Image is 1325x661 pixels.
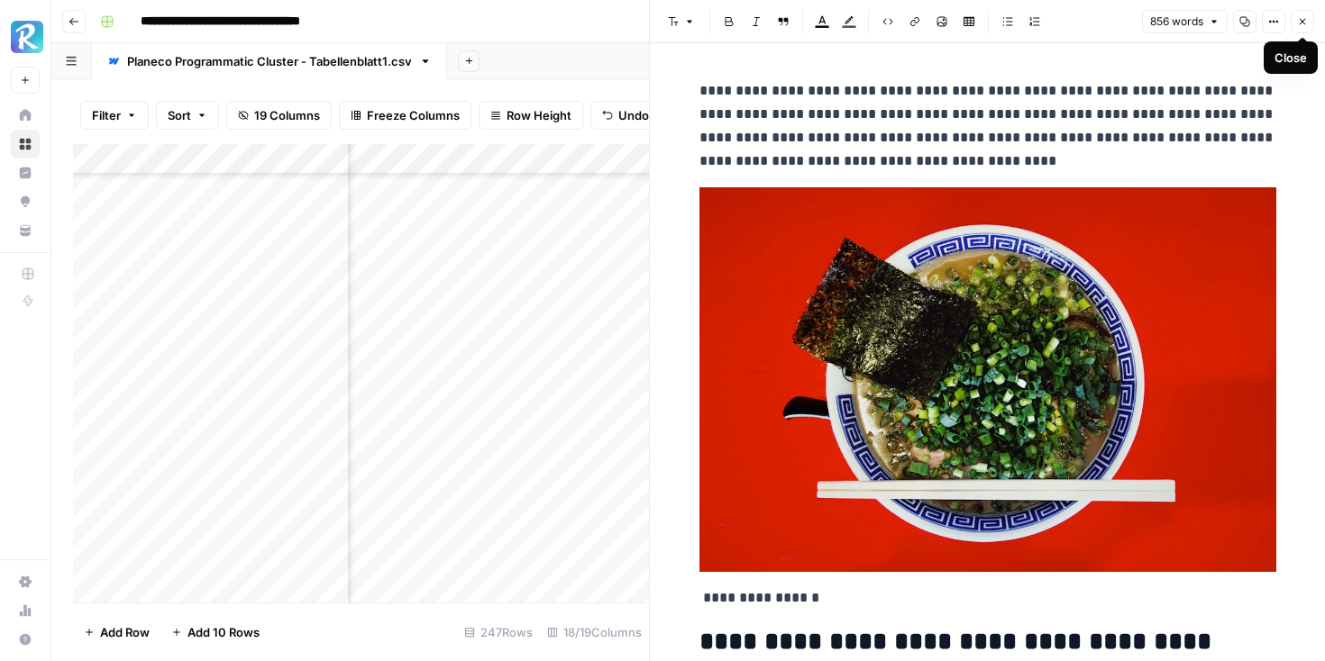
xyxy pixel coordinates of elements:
div: 18/19 Columns [540,618,649,647]
div: 247 Rows [457,618,540,647]
button: Row Height [479,101,583,130]
a: Planeco Programmatic Cluster - Tabellenblatt1.csv [92,43,447,79]
button: Add Row [73,618,160,647]
span: Sort [168,106,191,124]
div: Planeco Programmatic Cluster - Tabellenblatt1.csv [127,52,412,70]
a: Your Data [11,216,40,245]
span: Add Row [100,623,150,641]
span: Row Height [507,106,571,124]
a: Browse [11,130,40,158]
a: Opportunities [11,187,40,216]
img: Radyant Logo [11,21,43,53]
a: Settings [11,567,40,596]
span: Add 10 Rows [187,623,260,641]
button: Undo [590,101,661,130]
button: Workspace: Radyant [11,14,40,59]
button: 856 words [1142,10,1228,33]
button: Help + Support [11,625,40,654]
span: Freeze Columns [367,106,460,124]
a: Home [11,101,40,130]
button: Sort [156,101,219,130]
button: 19 Columns [226,101,332,130]
span: 19 Columns [254,106,320,124]
span: 856 words [1150,14,1203,30]
span: Filter [92,106,121,124]
span: Undo [618,106,649,124]
button: Add 10 Rows [160,618,270,647]
button: Freeze Columns [339,101,471,130]
a: Usage [11,596,40,625]
a: Insights [11,158,40,187]
button: Filter [80,101,149,130]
